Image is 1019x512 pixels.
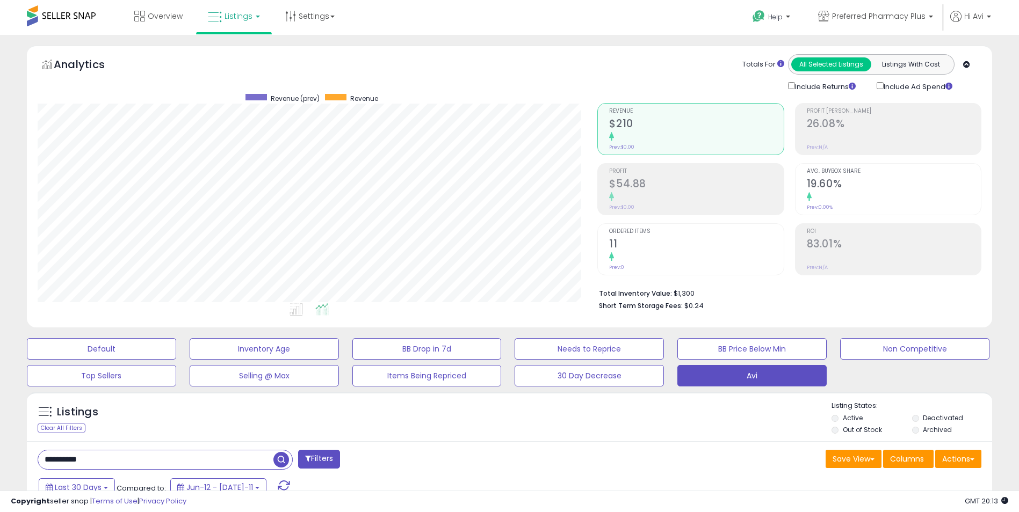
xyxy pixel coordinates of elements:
span: Compared to: [117,483,166,493]
span: 2025-08-11 20:13 GMT [965,496,1008,506]
button: Non Competitive [840,338,989,360]
a: Terms of Use [92,496,138,506]
div: Include Returns [780,80,869,92]
small: Prev: N/A [807,264,828,270]
button: Listings With Cost [871,57,951,71]
div: Include Ad Spend [869,80,970,92]
strong: Copyright [11,496,50,506]
b: Total Inventory Value: [599,289,672,298]
button: Inventory Age [190,338,339,360]
span: ROI [807,229,981,235]
h2: 26.08% [807,118,981,132]
a: Help [744,2,801,35]
span: Last 30 Days [55,482,102,493]
label: Out of Stock [843,425,882,434]
h5: Analytics [54,57,126,75]
span: Revenue [350,94,378,103]
button: BB Drop in 7d [352,338,502,360]
button: All Selected Listings [791,57,871,71]
button: Avi [677,365,827,386]
span: Help [768,12,783,21]
span: Hi Avi [964,11,984,21]
span: Profit [609,169,783,174]
span: Columns [890,454,924,464]
span: Revenue (prev) [271,94,320,103]
button: Jun-12 - [DATE]-11 [170,478,266,496]
a: Privacy Policy [139,496,186,506]
span: $0.24 [684,301,704,311]
small: Prev: 0.00% [807,204,833,210]
button: 30 Day Decrease [515,365,664,386]
h5: Listings [57,405,98,420]
p: Listing States: [832,401,992,411]
label: Archived [923,425,952,434]
button: Filters [298,450,340,469]
div: Totals For [742,60,784,70]
button: Needs to Reprice [515,338,664,360]
button: Selling @ Max [190,365,339,386]
button: BB Price Below Min [677,338,827,360]
span: Jun-12 - [DATE]-11 [186,482,253,493]
span: Revenue [609,108,783,114]
small: Prev: N/A [807,144,828,150]
small: Prev: 0 [609,264,624,270]
span: Overview [148,11,183,21]
i: Get Help [752,10,765,23]
a: Hi Avi [950,11,991,35]
div: seller snap | | [11,496,186,507]
span: Preferred Pharmacy Plus [832,11,926,21]
button: Default [27,338,176,360]
h2: $54.88 [609,178,783,192]
span: Ordered Items [609,229,783,235]
h2: $210 [609,118,783,132]
h2: 11 [609,238,783,252]
span: Avg. Buybox Share [807,169,981,174]
label: Deactivated [923,413,963,422]
li: $1,300 [599,286,973,299]
h2: 19.60% [807,178,981,192]
div: Clear All Filters [38,423,85,433]
button: Items Being Repriced [352,365,502,386]
h2: 83.01% [807,238,981,252]
label: Active [843,413,863,422]
small: Prev: $0.00 [609,204,634,210]
span: Profit [PERSON_NAME] [807,108,981,114]
button: Save View [826,450,881,468]
span: Listings [225,11,252,21]
b: Short Term Storage Fees: [599,301,683,310]
button: Actions [935,450,981,468]
button: Top Sellers [27,365,176,386]
button: Last 30 Days [39,478,115,496]
button: Columns [883,450,934,468]
small: Prev: $0.00 [609,144,634,150]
